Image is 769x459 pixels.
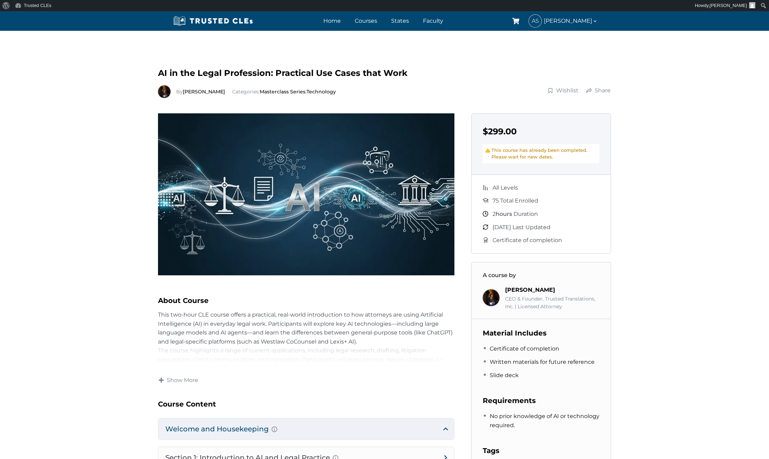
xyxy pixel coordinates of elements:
[389,16,411,26] a: States
[490,371,519,380] span: Slide deck
[483,271,599,280] h3: A course by
[483,289,500,306] img: Richard Estevez
[176,89,227,95] span: By
[183,89,225,95] a: [PERSON_NAME]
[547,86,579,95] a: Wishlist
[493,210,538,219] span: Duration
[505,295,599,311] div: CEO & Founder, Trusted Translations, Inc. | Licensed Attorney
[493,236,562,245] span: Certificate of completion
[260,89,306,95] a: Masterclass Series
[496,211,512,217] span: hours
[490,358,595,367] span: Written materials for future reference
[176,88,336,96] div: Categories: ,
[529,15,541,27] span: AS
[421,16,445,26] a: Faculty
[158,376,199,384] a: Show More
[307,89,336,95] a: Technology
[158,418,454,439] h4: Welcome and Housekeeping
[493,183,518,192] span: All Levels
[490,344,559,353] span: Certificate of completion
[158,398,454,410] h3: Course Content
[322,16,343,26] a: Home
[171,16,255,26] img: Trusted CLEs
[158,311,453,345] span: This two-hour CLE course offers a practical, real-world introduction to how attorneys are using A...
[353,16,379,26] a: Courses
[158,295,454,306] h2: About Course
[158,113,454,275] img: AI-in-the-Legal-Profession.webp
[710,3,747,8] span: [PERSON_NAME]
[167,376,198,384] span: Show More
[158,68,408,78] span: AI in the Legal Profession: Practical Use Cases that Work
[505,287,555,293] a: [PERSON_NAME]
[493,211,496,217] span: 2
[483,395,599,406] h3: Requirements
[483,144,599,163] div: This course has already been completed. Please wait for new dates.
[544,16,598,26] span: [PERSON_NAME]
[493,196,538,205] span: 75 Total Enrolled
[586,86,611,95] a: Share
[490,412,599,430] span: No prior knowledge of AI or technology required.
[158,85,171,98] img: Richard Estevez
[483,445,599,456] h3: Tags
[493,223,551,232] span: [DATE] Last Updated
[483,327,599,339] h3: Material Includes
[483,126,517,136] span: $299.00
